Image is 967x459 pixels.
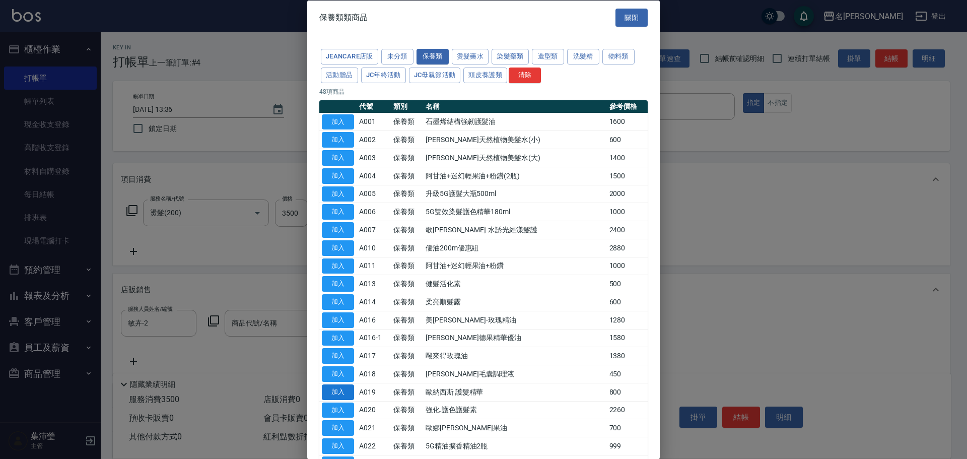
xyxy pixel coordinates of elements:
[391,347,423,365] td: 保養類
[423,347,607,365] td: 毆來得玫瑰油
[391,185,423,203] td: 保養類
[321,67,358,83] button: 活動贈品
[423,419,607,437] td: 歐娜[PERSON_NAME]果油
[391,257,423,275] td: 保養類
[423,437,607,455] td: 5G精油擴香精油2瓶
[607,257,648,275] td: 1000
[423,383,607,401] td: 歐納西斯 護髮精華
[357,167,391,185] td: A004
[423,203,607,221] td: 5G雙效染髮護色精華180ml
[423,257,607,275] td: 阿甘油+迷幻輕果油+粉鑽
[322,294,354,310] button: 加入
[607,419,648,437] td: 700
[567,49,599,64] button: 洗髮精
[322,258,354,274] button: 加入
[607,347,648,365] td: 1380
[322,186,354,202] button: 加入
[357,383,391,401] td: A019
[322,348,354,364] button: 加入
[607,149,648,167] td: 1400
[357,275,391,293] td: A013
[423,275,607,293] td: 健髮活化素
[391,203,423,221] td: 保養類
[357,203,391,221] td: A006
[423,167,607,185] td: 阿甘油+迷幻輕果油+粉鑽(2瓶)
[357,221,391,239] td: A007
[423,365,607,383] td: [PERSON_NAME]毛囊調理液
[423,329,607,347] td: [PERSON_NAME]德果精華優油
[322,312,354,327] button: 加入
[357,100,391,113] th: 代號
[423,311,607,329] td: 美[PERSON_NAME]-玫瑰精油
[607,365,648,383] td: 450
[322,222,354,238] button: 加入
[357,365,391,383] td: A018
[607,167,648,185] td: 1500
[532,49,564,64] button: 造型類
[391,239,423,257] td: 保養類
[463,67,507,83] button: 頭皮養護類
[357,437,391,455] td: A022
[391,100,423,113] th: 類別
[607,239,648,257] td: 2880
[391,401,423,419] td: 保養類
[607,329,648,347] td: 1580
[391,311,423,329] td: 保養類
[322,402,354,418] button: 加入
[321,49,378,64] button: JeanCare店販
[492,49,529,64] button: 染髮藥類
[322,438,354,454] button: 加入
[361,67,406,83] button: JC年終活動
[322,366,354,382] button: 加入
[357,130,391,149] td: A002
[607,293,648,311] td: 600
[391,437,423,455] td: 保養類
[357,329,391,347] td: A016-1
[391,383,423,401] td: 保養類
[423,293,607,311] td: 柔亮順髮露
[602,49,635,64] button: 物料類
[607,113,648,131] td: 1600
[319,87,648,96] p: 48 項商品
[452,49,489,64] button: 燙髮藥水
[322,330,354,346] button: 加入
[357,239,391,257] td: A010
[391,419,423,437] td: 保養類
[322,420,354,436] button: 加入
[322,384,354,400] button: 加入
[607,383,648,401] td: 800
[391,113,423,131] td: 保養類
[423,185,607,203] td: 升級5G護髮大瓶500ml
[607,100,648,113] th: 參考價格
[391,167,423,185] td: 保養類
[391,130,423,149] td: 保養類
[322,204,354,220] button: 加入
[607,311,648,329] td: 1280
[357,149,391,167] td: A003
[391,221,423,239] td: 保養類
[423,221,607,239] td: 歌[PERSON_NAME]-水誘光經漾髮護
[357,185,391,203] td: A005
[423,149,607,167] td: [PERSON_NAME]天然植物美髮水(大)
[391,275,423,293] td: 保養類
[423,100,607,113] th: 名稱
[322,240,354,255] button: 加入
[607,275,648,293] td: 500
[423,239,607,257] td: 優油200m優惠組
[322,276,354,292] button: 加入
[423,113,607,131] td: 石墨烯結構強韌護髮油
[409,67,461,83] button: JC母親節活動
[357,293,391,311] td: A014
[322,150,354,166] button: 加入
[357,311,391,329] td: A016
[357,257,391,275] td: A011
[322,114,354,129] button: 加入
[391,293,423,311] td: 保養類
[417,49,449,64] button: 保養類
[357,401,391,419] td: A020
[391,329,423,347] td: 保養類
[357,113,391,131] td: A001
[509,67,541,83] button: 清除
[607,401,648,419] td: 2260
[322,168,354,183] button: 加入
